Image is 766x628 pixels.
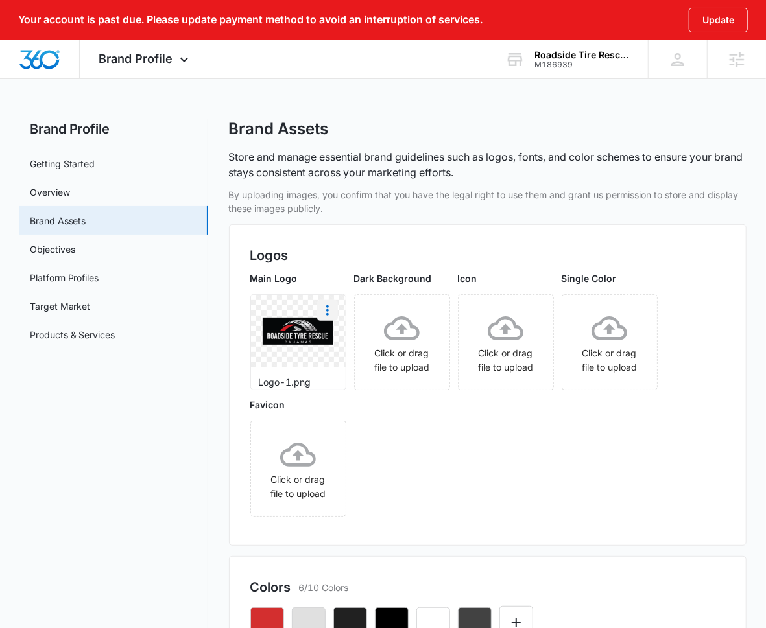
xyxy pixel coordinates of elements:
div: Click or drag file to upload [459,310,553,375]
p: Dark Background [354,272,450,285]
p: Favicon [250,398,346,412]
img: User uploaded logo [263,318,334,345]
h1: Brand Assets [229,119,329,139]
p: Your account is past due. Please update payment method to avoid an interruption of services. [18,14,483,26]
span: Click or drag file to upload [459,295,553,390]
button: More [317,300,338,321]
div: Keywords by Traffic [143,76,219,85]
a: Getting Started [30,157,95,170]
div: Brand Profile [80,40,211,78]
button: Update [689,8,748,32]
h2: Logos [250,246,726,265]
p: Logo-1.png [259,375,338,389]
div: Domain Overview [49,76,116,85]
p: 6/10 Colors [299,581,349,594]
p: Main Logo [250,272,346,285]
span: Brand Profile [99,52,173,65]
a: Brand Assets [30,214,86,227]
img: website_grey.svg [21,34,31,44]
div: account id [534,60,629,69]
p: Store and manage essential brand guidelines such as logos, fonts, and color schemes to ensure you... [229,149,747,180]
p: Single Color [562,272,658,285]
h2: Colors [250,577,291,597]
a: Objectives [30,242,75,256]
div: Click or drag file to upload [355,310,449,375]
a: Overview [30,185,70,199]
div: Click or drag file to upload [562,310,657,375]
span: Click or drag file to upload [355,295,449,390]
div: account name [534,50,629,60]
img: tab_domain_overview_orange.svg [35,75,45,86]
a: Target Market [30,299,91,313]
div: Domain: [DOMAIN_NAME] [34,34,143,44]
div: v 4.0.25 [36,21,64,31]
span: Click or drag file to upload [562,295,657,390]
div: Click or drag file to upload [251,437,346,501]
a: Platform Profiles [30,271,99,285]
span: Click or drag file to upload [251,421,346,516]
a: Products & Services [30,328,115,342]
p: By uploading images, you confirm that you have the legal right to use them and grant us permissio... [229,188,747,215]
h2: Brand Profile [19,119,208,139]
p: Icon [458,272,554,285]
img: logo_orange.svg [21,21,31,31]
img: tab_keywords_by_traffic_grey.svg [129,75,139,86]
